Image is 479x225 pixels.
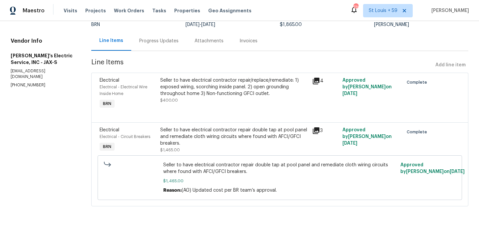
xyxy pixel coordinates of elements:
span: (AG) Updated cost per BR team’s approval. [182,188,277,193]
span: Work Orders [114,7,144,14]
span: Approved by [PERSON_NAME] on [342,78,392,96]
span: [DATE] [450,169,465,174]
span: Electrical - Circuit Breakers [100,135,150,139]
div: 3 [312,127,338,135]
span: $1,465.00 [163,178,396,184]
div: Attachments [195,38,224,44]
span: Electrical - Electrical Wire Inside Home [100,85,147,96]
span: Electrical [100,128,119,132]
span: Tasks [152,8,166,13]
div: 738 [353,4,358,11]
span: [DATE] [201,22,215,27]
span: [DATE] [342,141,357,146]
div: Seller to have electrical contractor repair double tap at pool panel and remediate cloth wiring c... [160,127,308,147]
span: Reason: [163,188,182,193]
div: Seller to have electrical contractor repair/replace/remediate: 1) exposed wiring, scorching insid... [160,77,308,97]
span: Complete [407,129,430,135]
span: [PERSON_NAME] [429,7,469,14]
span: Projects [85,7,106,14]
span: St Louis + 59 [369,7,397,14]
span: [DATE] [342,91,357,96]
span: Approved by [PERSON_NAME] on [342,128,392,146]
div: Line Items [99,37,123,44]
span: Maestro [23,7,45,14]
div: 4 [312,77,338,85]
span: $400.00 [160,98,178,102]
span: Properties [174,7,200,14]
p: [PHONE_NUMBER] [11,82,75,88]
p: [EMAIL_ADDRESS][DOMAIN_NAME] [11,68,75,80]
h4: Vendor Info [11,38,75,44]
span: BRN [100,143,114,150]
span: Approved by [PERSON_NAME] on [400,163,465,174]
span: Visits [64,7,77,14]
span: Complete [407,79,430,86]
div: Progress Updates [139,38,179,44]
div: [PERSON_NAME] [374,22,468,27]
span: Seller to have electrical contractor repair double tap at pool panel and remediate cloth wiring c... [163,162,396,175]
span: $1,465.00 [160,148,180,152]
div: Invoices [240,38,257,44]
span: - [186,22,215,27]
span: $1,865.00 [280,22,302,27]
span: BRN [91,22,100,27]
span: Electrical [100,78,119,83]
span: Line Items [91,59,433,71]
h5: [PERSON_NAME]'s Electric Service, INC - JAX-S [11,52,75,66]
span: [DATE] [186,22,200,27]
span: BRN [100,100,114,107]
span: Geo Assignments [208,7,251,14]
